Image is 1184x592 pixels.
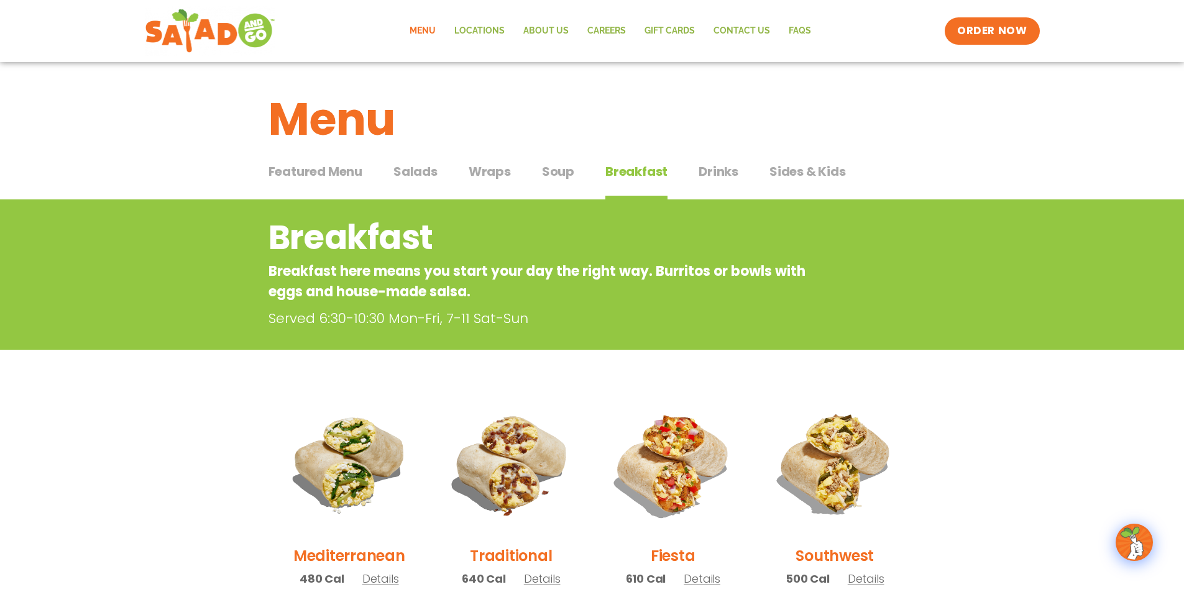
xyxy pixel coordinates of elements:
[300,570,344,587] span: 480 Cal
[470,545,552,567] h2: Traditional
[393,162,438,181] span: Salads
[848,571,884,586] span: Details
[268,86,916,153] h1: Menu
[524,571,561,586] span: Details
[699,162,738,181] span: Drinks
[268,162,362,181] span: Featured Menu
[293,545,405,567] h2: Mediterranean
[635,17,704,45] a: GIFT CARDS
[684,571,720,586] span: Details
[268,261,816,302] p: Breakfast here means you start your day the right way. Burritos or bowls with eggs and house-made...
[268,158,916,200] div: Tabbed content
[769,162,846,181] span: Sides & Kids
[763,392,907,535] img: Product photo for Southwest
[268,308,822,329] p: Served 6:30-10:30 Mon-Fri, 7-11 Sat-Sun
[779,17,820,45] a: FAQs
[651,545,695,567] h2: Fiesta
[796,545,874,567] h2: Southwest
[1117,525,1152,560] img: wpChatIcon
[362,571,399,586] span: Details
[605,162,668,181] span: Breakfast
[278,392,421,535] img: Product photo for Mediterranean Breakfast Burrito
[400,17,820,45] nav: Menu
[439,392,583,535] img: Product photo for Traditional
[704,17,779,45] a: Contact Us
[542,162,574,181] span: Soup
[945,17,1039,45] a: ORDER NOW
[626,570,666,587] span: 610 Cal
[786,570,830,587] span: 500 Cal
[268,212,816,263] h2: Breakfast
[602,392,745,535] img: Product photo for Fiesta
[578,17,635,45] a: Careers
[514,17,578,45] a: About Us
[462,570,506,587] span: 640 Cal
[957,24,1027,39] span: ORDER NOW
[469,162,511,181] span: Wraps
[445,17,514,45] a: Locations
[145,6,276,56] img: new-SAG-logo-768×292
[400,17,445,45] a: Menu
